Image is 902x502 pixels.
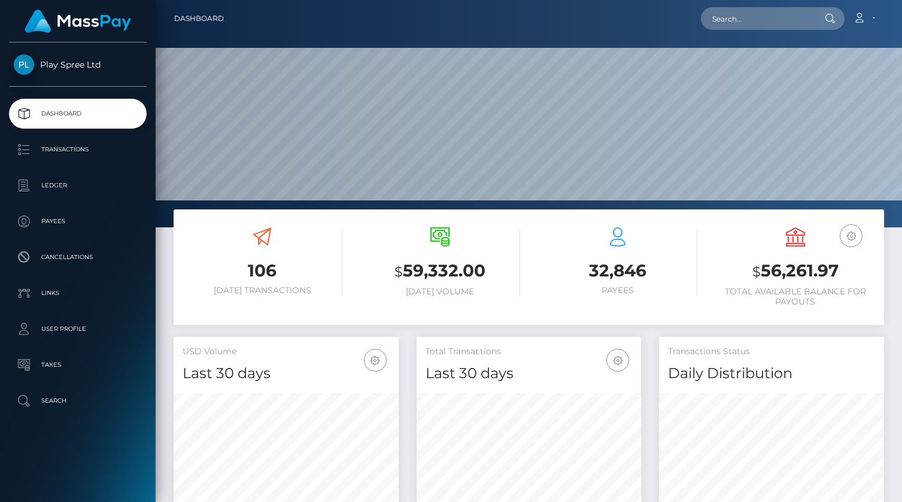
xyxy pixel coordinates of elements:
[9,99,147,129] a: Dashboard
[715,287,875,307] h6: Total Available Balance for Payouts
[14,141,142,159] p: Transactions
[9,135,147,165] a: Transactions
[426,363,633,384] h4: Last 30 days
[14,105,142,123] p: Dashboard
[25,10,131,33] img: MassPay Logo
[9,314,147,344] a: User Profile
[752,263,761,280] small: $
[360,259,520,284] h3: 59,332.00
[183,363,390,384] h4: Last 30 days
[14,392,142,410] p: Search
[9,206,147,236] a: Payees
[183,346,390,358] h5: USD Volume
[14,356,142,374] p: Taxes
[394,263,403,280] small: $
[360,287,520,297] h6: [DATE] Volume
[9,350,147,380] a: Taxes
[668,346,875,358] h5: Transactions Status
[14,248,142,266] p: Cancellations
[701,7,813,30] input: Search...
[14,320,142,338] p: User Profile
[9,242,147,272] a: Cancellations
[426,346,633,358] h5: Total Transactions
[668,363,875,384] h4: Daily Distribution
[9,278,147,308] a: Links
[14,212,142,230] p: Payees
[538,259,698,282] h3: 32,846
[14,284,142,302] p: Links
[14,177,142,194] p: Ledger
[183,285,342,296] h6: [DATE] Transactions
[9,59,147,70] span: Play Spree Ltd
[715,259,875,284] h3: 56,261.97
[14,54,34,75] img: Play Spree Ltd
[538,285,698,296] h6: Payees
[9,386,147,416] a: Search
[183,259,342,282] h3: 106
[9,171,147,200] a: Ledger
[174,6,224,31] a: Dashboard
